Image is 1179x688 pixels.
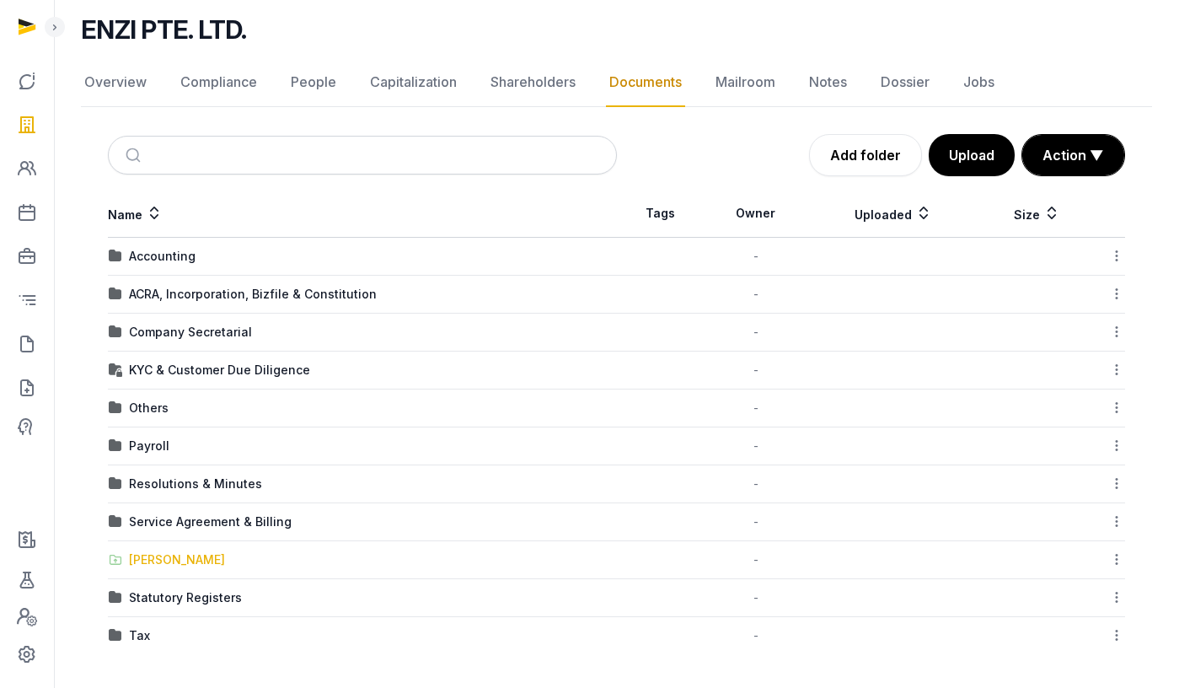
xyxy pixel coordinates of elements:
img: folder.svg [109,439,122,453]
img: folder-locked-icon.svg [109,363,122,377]
div: Resolutions & Minutes [129,476,262,492]
td: - [704,352,808,390]
th: Uploaded [808,190,979,238]
a: Jobs [960,58,998,107]
a: People [287,58,340,107]
a: Add folder [809,134,922,176]
img: folder.svg [109,401,122,415]
div: Service Agreement & Billing [129,513,292,530]
td: - [704,238,808,276]
td: - [704,503,808,541]
a: Overview [81,58,150,107]
td: - [704,314,808,352]
img: folder.svg [109,629,122,642]
td: - [704,390,808,427]
div: Payroll [129,438,169,454]
th: Size [979,190,1096,238]
a: Capitalization [367,58,460,107]
div: ACRA, Incorporation, Bizfile & Constitution [129,286,377,303]
img: folder.svg [109,250,122,263]
div: Accounting [129,248,196,265]
td: - [704,465,808,503]
button: Submit [115,137,155,174]
div: KYC & Customer Due Diligence [129,362,310,379]
img: folder.svg [109,288,122,301]
img: folder.svg [109,325,122,339]
img: folder.svg [109,477,122,491]
td: - [704,617,808,655]
a: Shareholders [487,58,579,107]
th: Name [108,190,617,238]
div: [PERSON_NAME] [129,551,225,568]
a: Dossier [877,58,933,107]
td: - [704,541,808,579]
a: Notes [806,58,850,107]
div: Statutory Registers [129,589,242,606]
h2: ENZI PTE. LTD. [81,14,247,45]
a: Compliance [177,58,260,107]
th: Tags [617,190,704,238]
button: Action ▼ [1022,135,1124,175]
td: - [704,276,808,314]
th: Owner [704,190,808,238]
button: Upload [929,134,1015,176]
a: Mailroom [712,58,779,107]
td: - [704,579,808,617]
img: folder.svg [109,515,122,529]
nav: Tabs [81,58,1152,107]
td: - [704,427,808,465]
img: folder.svg [109,591,122,605]
div: Others [129,400,169,417]
a: Documents [606,58,685,107]
img: folder-upload.svg [109,553,122,567]
div: Company Secretarial [129,324,252,341]
div: Tax [129,627,150,644]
